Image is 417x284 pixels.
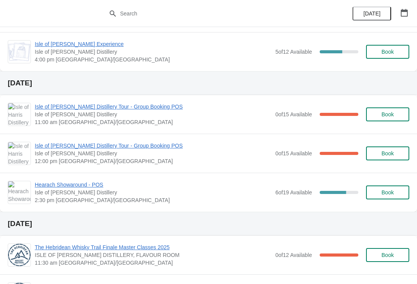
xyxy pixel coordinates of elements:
span: 6 of 19 Available [275,189,312,196]
span: Isle of [PERSON_NAME] Distillery Tour - Group Booking POS [35,103,271,111]
span: Isle of [PERSON_NAME] Distillery [35,48,271,56]
button: Book [366,45,409,59]
button: Book [366,248,409,262]
span: ISLE OF [PERSON_NAME] DISTILLERY, FLAVOUR ROOM [35,251,271,259]
span: Book [381,111,394,117]
button: Book [366,107,409,121]
img: Isle of Harris Gin Experience | Isle of Harris Distillery | 4:00 pm Europe/London [8,43,31,61]
img: The Hebridean Whisky Trail Finale Master Classes 2025 | ISLE OF HARRIS DISTILLERY, FLAVOUR ROOM |... [8,244,31,266]
span: 0 of 12 Available [275,252,312,258]
span: 0 of 15 Available [275,150,312,156]
span: The Hebridean Whisky Trail Finale Master Classes 2025 [35,243,271,251]
img: Isle of Harris Distillery Tour - Group Booking POS | Isle of Harris Distillery | 12:00 pm Europe/... [8,142,31,165]
span: Hearach Showaround - POS [35,181,271,189]
span: 2:30 pm [GEOGRAPHIC_DATA]/[GEOGRAPHIC_DATA] [35,196,271,204]
button: [DATE] [353,7,391,20]
span: Isle of [PERSON_NAME] Distillery [35,150,271,157]
span: Isle of [PERSON_NAME] Experience [35,40,271,48]
span: 0 of 15 Available [275,111,312,117]
img: Isle of Harris Distillery Tour - Group Booking POS | Isle of Harris Distillery | 11:00 am Europe/... [8,103,31,126]
button: Book [366,146,409,160]
span: 12:00 pm [GEOGRAPHIC_DATA]/[GEOGRAPHIC_DATA] [35,157,271,165]
h2: [DATE] [8,79,409,87]
span: 11:00 am [GEOGRAPHIC_DATA]/[GEOGRAPHIC_DATA] [35,118,271,126]
span: [DATE] [363,10,380,17]
span: 11:30 am [GEOGRAPHIC_DATA]/[GEOGRAPHIC_DATA] [35,259,271,267]
span: Book [381,49,394,55]
span: Isle of [PERSON_NAME] Distillery Tour - Group Booking POS [35,142,271,150]
span: Isle of [PERSON_NAME] Distillery [35,111,271,118]
img: Hearach Showaround - POS | Isle of Harris Distillery | 2:30 pm Europe/London [8,181,31,204]
span: Book [381,150,394,156]
span: Book [381,252,394,258]
span: 5 of 12 Available [275,49,312,55]
span: 4:00 pm [GEOGRAPHIC_DATA]/[GEOGRAPHIC_DATA] [35,56,271,63]
button: Book [366,185,409,199]
h2: [DATE] [8,220,409,228]
span: Isle of [PERSON_NAME] Distillery [35,189,271,196]
input: Search [120,7,313,20]
span: Book [381,189,394,196]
